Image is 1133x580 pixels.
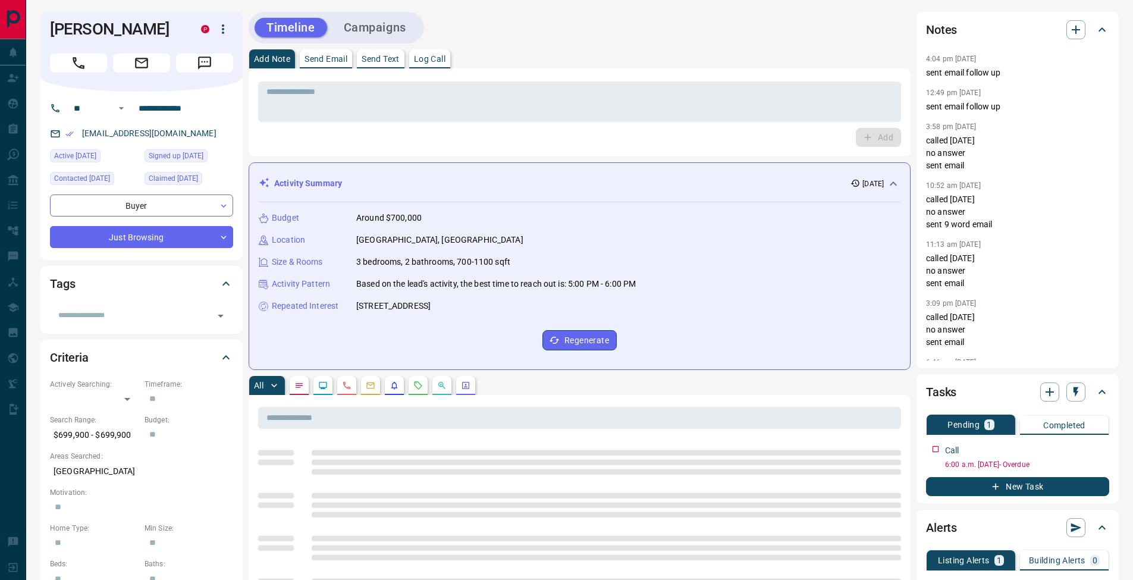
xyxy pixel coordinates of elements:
div: Activity Summary[DATE] [259,173,900,195]
p: 3:58 pm [DATE] [926,123,977,131]
p: [STREET_ADDRESS] [356,300,431,312]
p: [GEOGRAPHIC_DATA] [50,462,233,481]
p: Search Range: [50,415,139,425]
p: Completed [1043,421,1085,429]
button: Timeline [255,18,327,37]
span: Claimed [DATE] [149,173,198,184]
svg: Listing Alerts [390,381,399,390]
div: Alerts [926,513,1109,542]
p: Add Note [254,55,290,63]
h1: [PERSON_NAME] [50,20,183,39]
p: Log Call [414,55,445,63]
div: Wed May 28 2025 [145,149,233,166]
p: Send Email [305,55,347,63]
p: Baths: [145,559,233,569]
div: Notes [926,15,1109,44]
span: Active [DATE] [54,150,96,162]
p: Home Type: [50,523,139,534]
p: Location [272,234,305,246]
p: called [DATE] no answer sent email [926,134,1109,172]
span: Message [176,54,233,73]
p: Around $700,000 [356,212,422,224]
button: Open [114,101,128,115]
svg: Requests [413,381,423,390]
p: 1 [997,556,1002,565]
p: 6:00 a.m. [DATE] - Overdue [945,459,1109,470]
p: 12:49 pm [DATE] [926,89,981,97]
div: Wed May 28 2025 [50,149,139,166]
p: Beds: [50,559,139,569]
p: 3:09 pm [DATE] [926,299,977,308]
div: Buyer [50,195,233,217]
svg: Email Verified [65,130,74,138]
span: Email [113,54,170,73]
p: 4:04 pm [DATE] [926,55,977,63]
svg: Agent Actions [461,381,470,390]
h2: Alerts [926,518,957,537]
p: Listing Alerts [938,556,990,565]
p: 6:46 pm [DATE] [926,358,977,366]
p: All [254,381,263,390]
p: Size & Rooms [272,256,323,268]
svg: Opportunities [437,381,447,390]
div: Tags [50,269,233,298]
p: Motivation: [50,487,233,498]
h2: Tasks [926,383,956,402]
p: Min Size: [145,523,233,534]
svg: Emails [366,381,375,390]
p: Send Text [362,55,400,63]
p: Activity Pattern [272,278,330,290]
p: sent email follow up [926,67,1109,79]
p: Repeated Interest [272,300,338,312]
p: Activity Summary [274,177,342,190]
div: Thu Sep 04 2025 [50,172,139,189]
div: Wed May 28 2025 [145,172,233,189]
div: Criteria [50,343,233,372]
span: Contacted [DATE] [54,173,110,184]
p: Timeframe: [145,379,233,390]
button: Campaigns [332,18,418,37]
svg: Notes [294,381,304,390]
button: New Task [926,477,1109,496]
p: Based on the lead's activity, the best time to reach out is: 5:00 PM - 6:00 PM [356,278,636,290]
p: called [DATE] no answer sent email [926,252,1109,290]
p: 10:52 am [DATE] [926,181,981,190]
p: 3 bedrooms, 2 bathrooms, 700-1100 sqft [356,256,510,268]
p: Actively Searching: [50,379,139,390]
p: Areas Searched: [50,451,233,462]
p: 0 [1093,556,1097,565]
h2: Tags [50,274,75,293]
span: Signed up [DATE] [149,150,203,162]
h2: Criteria [50,348,89,367]
p: Budget [272,212,299,224]
p: Building Alerts [1029,556,1085,565]
div: Just Browsing [50,226,233,248]
svg: Calls [342,381,351,390]
a: [EMAIL_ADDRESS][DOMAIN_NAME] [82,128,216,138]
p: [DATE] [862,178,884,189]
span: Call [50,54,107,73]
svg: Lead Browsing Activity [318,381,328,390]
p: Budget: [145,415,233,425]
p: $699,900 - $699,900 [50,425,139,445]
button: Regenerate [542,330,617,350]
div: Tasks [926,378,1109,406]
p: Call [945,444,959,457]
p: called [DATE] no answer sent email [926,311,1109,349]
p: 11:13 am [DATE] [926,240,981,249]
p: sent email follow up [926,101,1109,113]
h2: Notes [926,20,957,39]
p: called [DATE] no answer sent 9 word email [926,193,1109,231]
div: property.ca [201,25,209,33]
p: 1 [987,421,991,429]
button: Open [212,308,229,324]
p: [GEOGRAPHIC_DATA], [GEOGRAPHIC_DATA] [356,234,523,246]
p: Pending [947,421,980,429]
